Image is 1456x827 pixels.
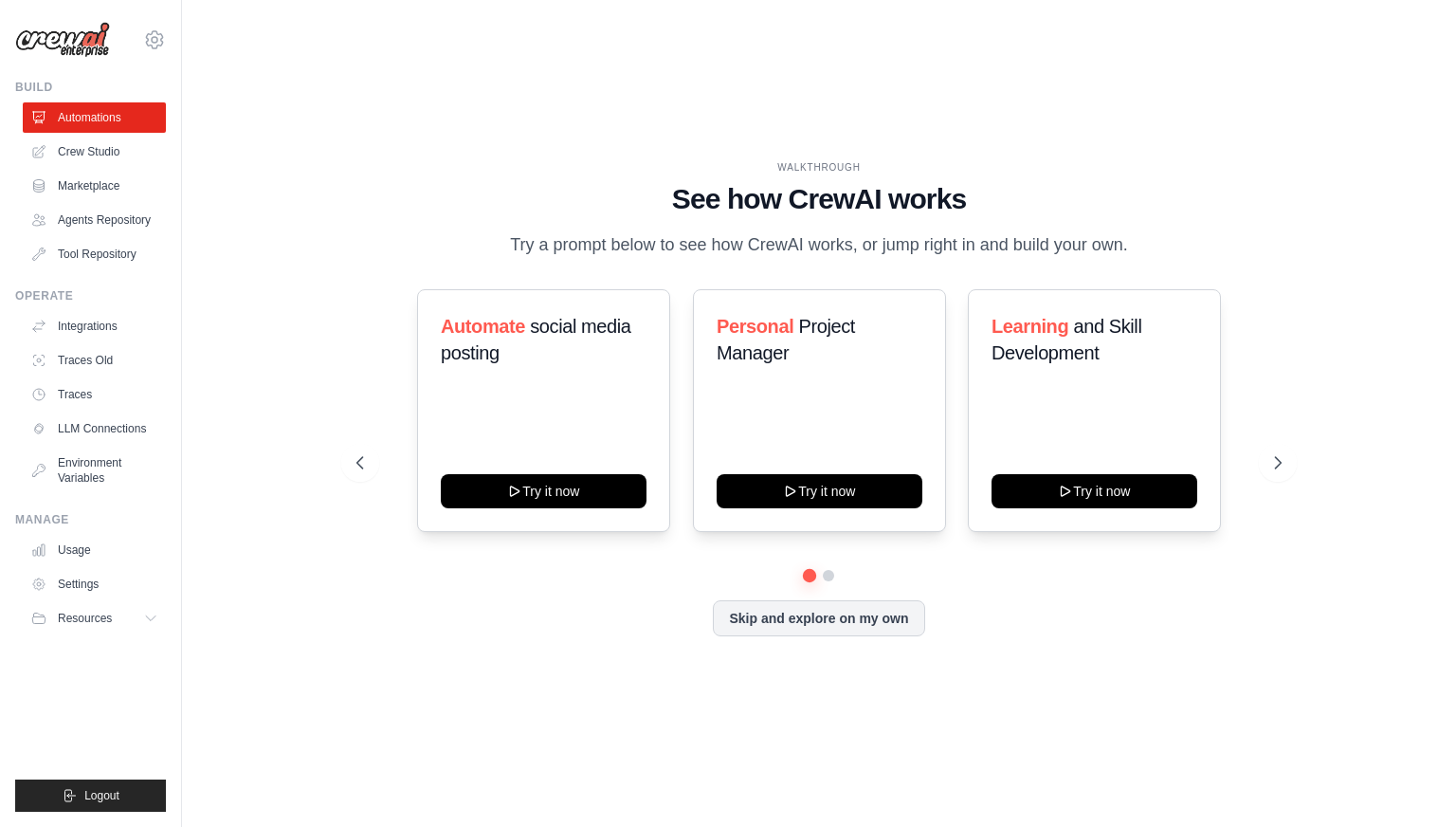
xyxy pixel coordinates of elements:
[23,535,166,565] a: Usage
[717,316,855,363] span: Project Manager
[992,474,1197,508] button: Try it now
[441,316,631,363] span: social media posting
[23,413,166,444] a: LLM Connections
[717,316,793,337] span: Personal
[441,316,525,337] span: Automate
[23,137,166,167] a: Crew Studio
[15,780,166,812] button: Logout
[23,239,166,269] a: Tool Repository
[15,288,166,303] div: Operate
[84,788,119,803] span: Logout
[992,316,1068,337] span: Learning
[356,182,1282,216] h1: See how CrewAI works
[15,512,166,527] div: Manage
[356,160,1282,175] div: WALKTHROUGH
[23,102,166,133] a: Automations
[713,600,924,636] button: Skip and explore on my own
[717,474,922,508] button: Try it now
[15,80,166,95] div: Build
[441,474,646,508] button: Try it now
[23,379,166,410] a: Traces
[58,611,112,626] span: Resources
[23,171,166,201] a: Marketplace
[23,569,166,599] a: Settings
[23,603,166,634] button: Resources
[23,345,166,376] a: Traces Old
[23,205,166,235] a: Agents Repository
[500,231,1137,259] p: Try a prompt below to see how CrewAI works, or jump right in and build your own.
[23,311,166,341] a: Integrations
[15,22,110,58] img: Logo
[23,448,166,493] a: Environment Variables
